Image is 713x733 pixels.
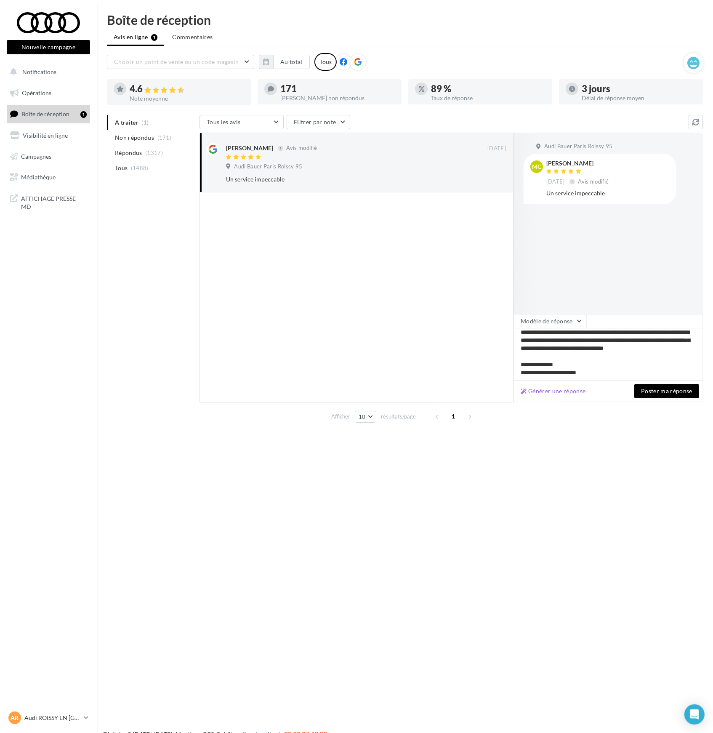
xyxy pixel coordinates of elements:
[273,55,310,69] button: Au total
[532,163,541,171] span: MC
[280,95,395,101] div: [PERSON_NAME] non répondus
[578,178,609,185] span: Avis modifié
[11,714,19,722] span: AR
[5,127,92,144] a: Visibilité en ligne
[431,84,545,93] div: 89 %
[582,95,696,101] div: Délai de réponse moyen
[5,84,92,102] a: Opérations
[634,384,699,398] button: Poster ma réponse
[21,193,87,211] span: AFFICHAGE PRESSE MD
[546,189,669,197] div: Un service impeccable
[5,148,92,165] a: Campagnes
[80,111,87,118] div: 1
[280,84,395,93] div: 171
[130,96,244,101] div: Note moyenne
[546,160,611,166] div: [PERSON_NAME]
[359,413,366,420] span: 10
[5,189,92,214] a: AFFICHAGE PRESSE MD
[115,149,142,157] span: Répondus
[107,13,703,26] div: Boîte de réception
[130,84,244,94] div: 4.6
[286,145,317,152] span: Avis modifié
[5,168,92,186] a: Médiathèque
[131,165,149,171] span: (1488)
[355,411,376,423] button: 10
[381,413,416,421] span: résultats/page
[172,33,213,41] span: Commentaires
[24,714,80,722] p: Audi ROISSY EN [GEOGRAPHIC_DATA]
[546,178,565,186] span: [DATE]
[684,704,705,725] div: Open Intercom Messenger
[207,118,241,125] span: Tous les avis
[487,145,506,152] span: [DATE]
[115,133,154,142] span: Non répondus
[21,173,56,181] span: Médiathèque
[513,314,587,328] button: Modèle de réponse
[7,710,90,726] a: AR Audi ROISSY EN [GEOGRAPHIC_DATA]
[115,164,128,172] span: Tous
[22,68,56,75] span: Notifications
[431,95,545,101] div: Taux de réponse
[5,63,88,81] button: Notifications
[21,110,69,117] span: Boîte de réception
[145,149,163,156] span: (1317)
[259,55,310,69] button: Au total
[21,152,51,160] span: Campagnes
[314,53,337,71] div: Tous
[234,163,302,171] span: Audi Bauer Paris Roissy 95
[22,89,51,96] span: Opérations
[517,386,589,396] button: Générer une réponse
[226,144,273,152] div: [PERSON_NAME]
[287,115,350,129] button: Filtrer par note
[7,40,90,54] button: Nouvelle campagne
[447,410,460,423] span: 1
[23,132,68,139] span: Visibilité en ligne
[114,58,239,65] span: Choisir un point de vente ou un code magasin
[107,55,254,69] button: Choisir un point de vente ou un code magasin
[226,175,451,184] div: Un service impeccable
[331,413,350,421] span: Afficher
[582,84,696,93] div: 3 jours
[157,134,172,141] span: (171)
[544,143,612,150] span: Audi Bauer Paris Roissy 95
[5,105,92,123] a: Boîte de réception1
[200,115,284,129] button: Tous les avis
